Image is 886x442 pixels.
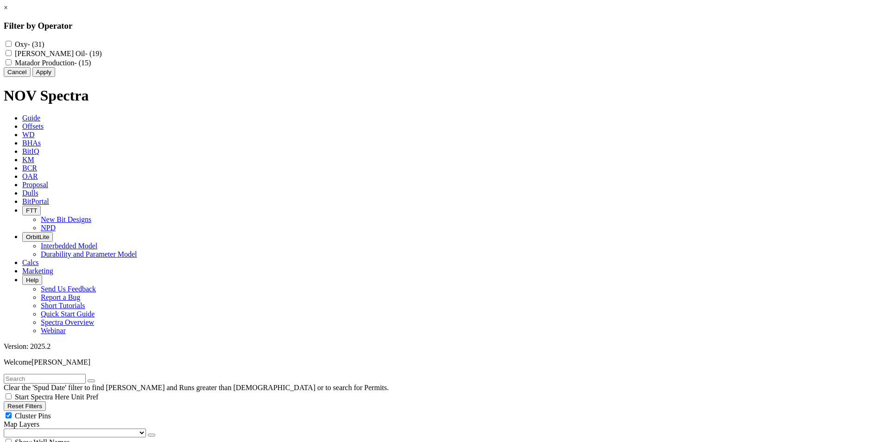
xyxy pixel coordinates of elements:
a: Webinar [41,327,66,335]
span: BHAs [22,139,41,147]
a: Send Us Feedback [41,285,96,293]
a: Spectra Overview [41,318,94,326]
span: [PERSON_NAME] [32,358,90,366]
span: Offsets [22,122,44,130]
span: WD [22,131,35,139]
label: Oxy [15,40,44,48]
a: Quick Start Guide [41,310,95,318]
span: Help [26,277,38,284]
button: Apply [32,67,55,77]
span: Guide [22,114,40,122]
span: - (15) [74,59,91,67]
a: NPD [41,224,56,232]
span: KM [22,156,34,164]
span: OrbitLite [26,234,49,240]
span: BitPortal [22,197,49,205]
a: New Bit Designs [41,215,91,223]
span: BitIQ [22,147,39,155]
span: Dulls [22,189,38,197]
span: Calcs [22,259,39,266]
span: Cluster Pins [15,412,51,420]
span: OAR [22,172,38,180]
a: Report a Bug [41,293,80,301]
span: FTT [26,207,37,214]
span: - (19) [85,50,102,57]
h3: Filter by Operator [4,21,882,31]
span: BCR [22,164,37,172]
a: Short Tutorials [41,302,85,309]
span: Proposal [22,181,48,189]
a: × [4,4,8,12]
span: Start Spectra Here [15,393,69,401]
span: Map Layers [4,420,39,428]
span: - (31) [28,40,44,48]
span: Clear the 'Spud Date' filter to find [PERSON_NAME] and Runs greater than [DEMOGRAPHIC_DATA] or to... [4,384,389,391]
a: Durability and Parameter Model [41,250,137,258]
p: Welcome [4,358,882,366]
span: Marketing [22,267,53,275]
a: Interbedded Model [41,242,97,250]
label: [PERSON_NAME] Oil [15,50,102,57]
label: Matador Production [15,59,91,67]
button: Cancel [4,67,31,77]
button: Reset Filters [4,401,46,411]
input: Search [4,374,86,384]
h1: NOV Spectra [4,87,882,104]
div: Version: 2025.2 [4,342,882,351]
span: Unit Pref [71,393,98,401]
